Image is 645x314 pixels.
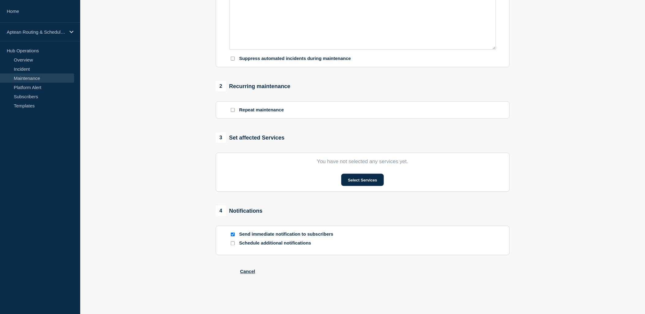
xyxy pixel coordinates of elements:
button: Cancel [240,269,255,274]
div: Set affected Services [216,133,285,143]
p: Suppress automated incidents during maintenance [239,56,351,62]
p: Repeat maintenance [239,107,284,113]
p: You have not selected any services yet. [230,159,496,165]
div: Notifications [216,206,263,216]
input: Schedule additional notifications [231,241,235,245]
input: Suppress automated incidents during maintenance [231,57,235,61]
div: Recurring maintenance [216,81,291,92]
span: 3 [216,133,226,143]
p: Aptean Routing & Scheduling Paragon Edition [7,29,66,35]
input: Repeat maintenance [231,108,235,112]
input: Send immediate notification to subscribers [231,233,235,237]
span: 2 [216,81,226,92]
p: Schedule additional notifications [239,241,337,246]
button: Select Services [341,174,384,186]
p: Send immediate notification to subscribers [239,232,337,237]
span: 4 [216,206,226,216]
